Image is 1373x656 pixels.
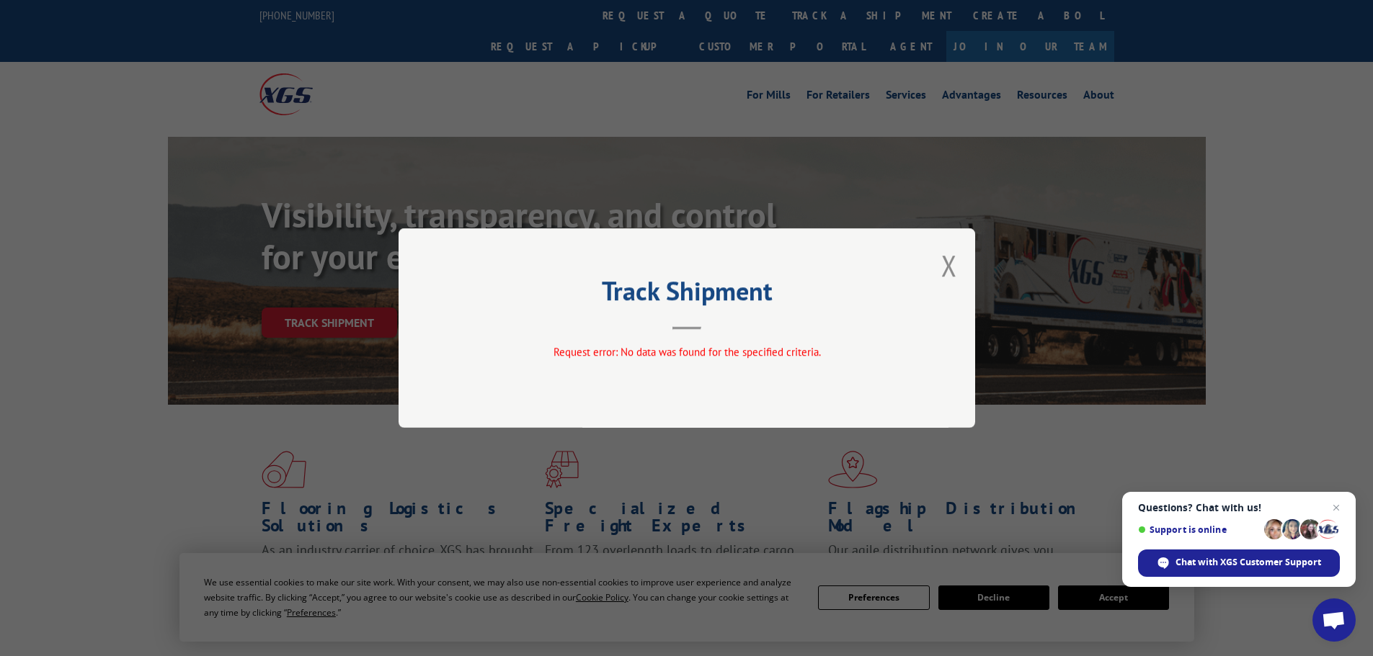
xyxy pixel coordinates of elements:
span: Questions? Chat with us! [1138,502,1340,513]
span: Chat with XGS Customer Support [1176,556,1321,569]
h2: Track Shipment [471,281,903,308]
span: Request error: No data was found for the specified criteria. [553,345,820,359]
div: Chat with XGS Customer Support [1138,549,1340,577]
div: Open chat [1312,598,1356,642]
button: Close modal [941,246,957,284]
span: Close chat [1328,499,1345,516]
span: Support is online [1138,524,1259,535]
